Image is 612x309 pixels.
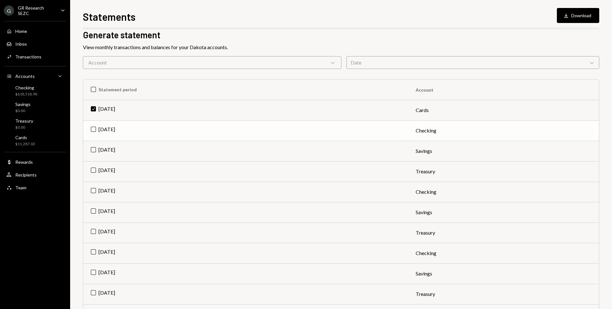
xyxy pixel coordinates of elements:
[15,85,37,90] div: Checking
[15,172,37,177] div: Recipients
[15,141,35,147] div: $11,287.03
[4,70,66,82] a: Accounts
[15,54,41,59] div: Transactions
[83,43,599,51] div: View monthly transactions and balances for your Dakota accounts.
[408,120,599,141] td: Checking
[408,263,599,284] td: Savings
[4,156,66,168] a: Rewards
[15,41,27,47] div: Inbox
[4,38,66,49] a: Inbox
[4,182,66,193] a: Team
[15,125,33,130] div: $0.00
[15,92,37,97] div: $618,518.98
[408,161,599,182] td: Treasury
[4,25,66,37] a: Home
[15,108,31,114] div: $0.00
[15,102,31,107] div: Savings
[408,222,599,243] td: Treasury
[408,202,599,222] td: Savings
[15,135,35,140] div: Cards
[83,10,135,23] h1: Statements
[83,29,599,41] h2: Generate statement
[4,133,66,148] a: Cards$11,287.03
[4,100,66,115] a: Savings$0.00
[15,185,26,190] div: Team
[408,100,599,120] td: Cards
[4,116,66,132] a: Treasury$0.00
[4,169,66,180] a: Recipients
[15,159,33,165] div: Rewards
[408,284,599,304] td: Treasury
[15,73,35,79] div: Accounts
[408,141,599,161] td: Savings
[408,79,599,100] th: Account
[15,28,27,34] div: Home
[18,5,55,16] div: GR Research SEZC
[346,56,599,69] div: Date
[4,83,66,98] a: Checking$618,518.98
[408,182,599,202] td: Checking
[4,51,66,62] a: Transactions
[557,8,599,23] button: Download
[408,243,599,263] td: Checking
[83,56,341,69] div: Account
[15,118,33,124] div: Treasury
[4,5,14,16] div: G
